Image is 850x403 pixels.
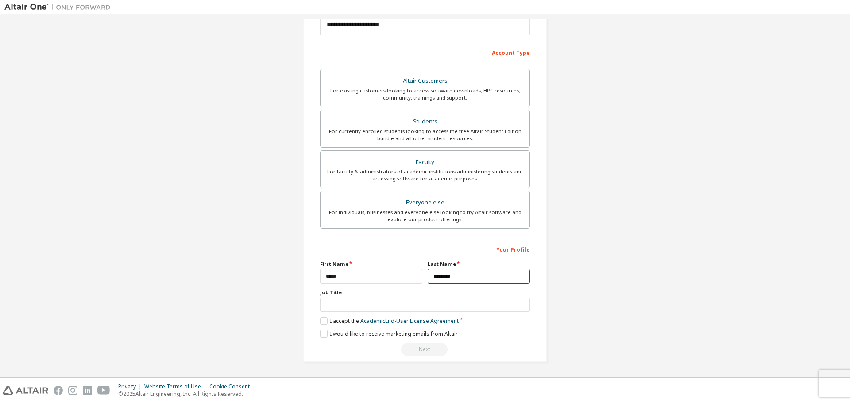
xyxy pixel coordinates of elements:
[209,383,255,390] div: Cookie Consent
[3,386,48,395] img: altair_logo.svg
[320,45,530,59] div: Account Type
[326,115,524,128] div: Students
[144,383,209,390] div: Website Terms of Use
[360,317,459,325] a: Academic End-User License Agreement
[118,383,144,390] div: Privacy
[326,156,524,169] div: Faculty
[320,261,422,268] label: First Name
[326,87,524,101] div: For existing customers looking to access software downloads, HPC resources, community, trainings ...
[320,289,530,296] label: Job Title
[68,386,77,395] img: instagram.svg
[320,330,458,338] label: I would like to receive marketing emails from Altair
[320,317,459,325] label: I accept the
[54,386,63,395] img: facebook.svg
[326,128,524,142] div: For currently enrolled students looking to access the free Altair Student Edition bundle and all ...
[4,3,115,12] img: Altair One
[326,196,524,209] div: Everyone else
[326,209,524,223] div: For individuals, businesses and everyone else looking to try Altair software and explore our prod...
[428,261,530,268] label: Last Name
[326,168,524,182] div: For faculty & administrators of academic institutions administering students and accessing softwa...
[118,390,255,398] p: © 2025 Altair Engineering, Inc. All Rights Reserved.
[97,386,110,395] img: youtube.svg
[320,242,530,256] div: Your Profile
[326,75,524,87] div: Altair Customers
[83,386,92,395] img: linkedin.svg
[320,343,530,356] div: Read and acccept EULA to continue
